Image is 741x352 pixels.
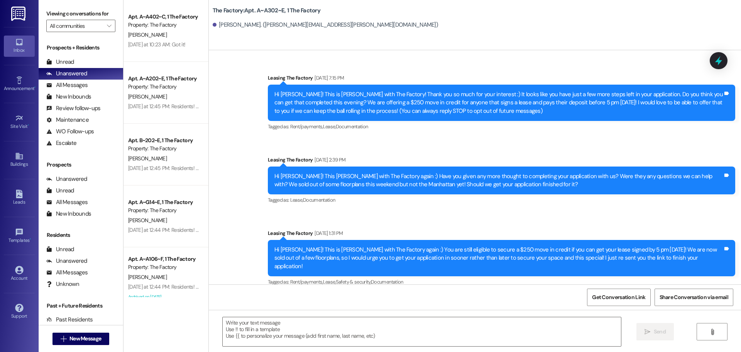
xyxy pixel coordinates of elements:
div: Unanswered [46,70,87,78]
div: Hi [PERSON_NAME]! This is [PERSON_NAME] with The Factory again :) You are still eligible to secur... [274,246,723,270]
input: All communities [50,20,103,32]
span: Lease , [290,197,303,203]
div: Unread [46,245,74,253]
img: ResiDesk Logo [11,7,27,21]
div: Apt. A~A402~C, 1 The Factory [128,13,200,21]
div: All Messages [46,198,88,206]
div: Past + Future Residents [39,302,123,310]
div: Hi [PERSON_NAME]! This is [PERSON_NAME] with The Factory! Thank you so much for your interest :) ... [274,90,723,115]
div: Leasing The Factory [268,156,735,167]
div: Unanswered [46,175,87,183]
span: Documentation [303,197,335,203]
div: Apt. A~A202~E, 1 The Factory [128,75,200,83]
span: [PERSON_NAME] [128,155,167,162]
a: Inbox [4,36,35,56]
div: New Inbounds [46,93,91,101]
div: Tagged as: [268,194,735,206]
span: [PERSON_NAME] [128,93,167,100]
div: [DATE] at 10:23 AM: Got it! [128,41,185,48]
span: Get Conversation Link [592,293,645,301]
a: Buildings [4,150,35,170]
div: Property: The Factory [128,145,200,153]
button: Share Conversation via email [655,289,733,306]
div: Apt. B~202~E, 1 The Factory [128,136,200,145]
div: Tagged as: [268,276,735,287]
div: Unread [46,187,74,195]
div: Prospects [39,161,123,169]
div: [DATE] 2:39 PM [313,156,345,164]
div: Escalate [46,139,76,147]
div: New Inbounds [46,210,91,218]
span: Send [654,328,666,336]
div: Past Residents [46,316,93,324]
b: The Factory: Apt. A~A302~E, 1 The Factory [213,7,320,15]
span: Safety & security , [336,279,371,285]
a: Leads [4,187,35,208]
i:  [709,329,715,335]
span: Documentation [371,279,403,285]
div: All Messages [46,269,88,277]
div: Maintenance [46,116,89,124]
div: Unanswered [46,257,87,265]
div: Review follow-ups [46,104,100,112]
i:  [61,336,66,342]
div: Prospects + Residents [39,44,123,52]
a: Support [4,301,35,322]
span: Rent/payments , [290,279,323,285]
i:  [645,329,650,335]
div: Apt. A~A106~F, 1 The Factory [128,255,200,263]
div: Property: The Factory [128,21,200,29]
div: [PERSON_NAME]. ([PERSON_NAME][EMAIL_ADDRESS][PERSON_NAME][DOMAIN_NAME]) [213,21,438,29]
button: New Message [52,333,110,345]
span: Documentation [336,123,368,130]
div: Unread [46,58,74,66]
button: Send [636,323,674,340]
div: Archived on [DATE] [127,292,200,302]
div: Tagged as: [268,121,735,132]
span: Lease , [323,279,336,285]
span: [PERSON_NAME] [128,217,167,224]
div: [DATE] 1:31 PM [313,229,343,237]
div: Property: The Factory [128,206,200,214]
div: [DATE] 7:15 PM [313,74,344,82]
div: All Messages [46,81,88,89]
div: Leasing The Factory [268,74,735,85]
a: Site Visit • [4,112,35,133]
span: New Message [69,335,101,343]
div: Residents [39,231,123,239]
span: • [34,85,36,90]
span: • [28,122,29,128]
span: • [30,236,31,242]
div: Apt. A~G14~E, 1 The Factory [128,198,200,206]
a: Templates • [4,226,35,247]
span: [PERSON_NAME] [128,274,167,281]
div: WO Follow-ups [46,128,94,136]
label: Viewing conversations for [46,8,115,20]
i:  [107,23,111,29]
div: Property: The Factory [128,83,200,91]
div: Leasing The Factory [268,229,735,240]
span: Lease , [323,123,336,130]
div: Unknown [46,280,79,288]
span: Rent/payments , [290,123,323,130]
div: Property: The Factory [128,263,200,271]
span: [PERSON_NAME] [128,31,167,38]
button: Get Conversation Link [587,289,650,306]
a: Account [4,264,35,284]
span: Share Conversation via email [660,293,728,301]
div: Hi [PERSON_NAME]! This [PERSON_NAME] with The Factory again :) Have you given any more thought to... [274,172,723,189]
